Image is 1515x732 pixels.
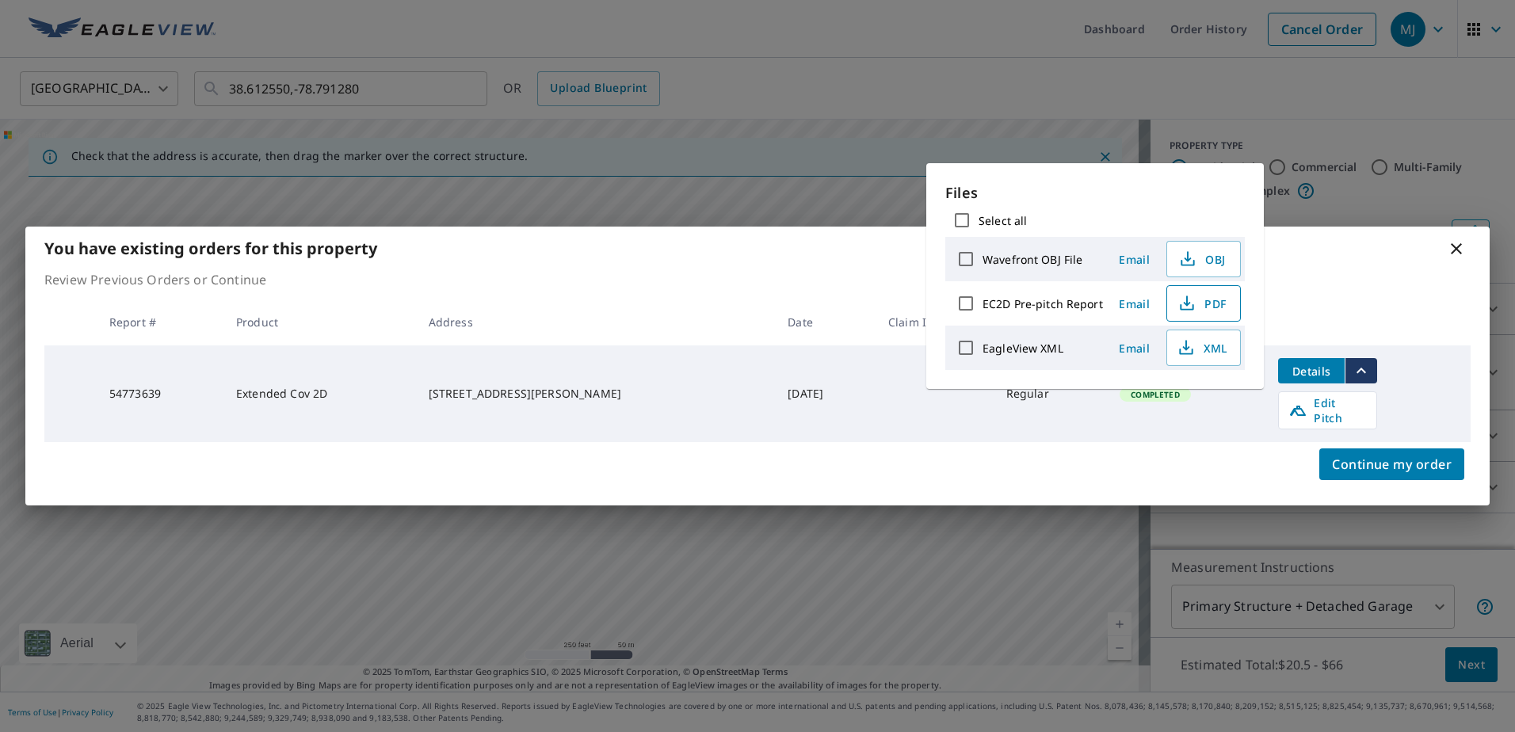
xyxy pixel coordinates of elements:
[97,299,223,345] th: Report #
[1121,389,1189,400] span: Completed
[1332,453,1452,475] span: Continue my order
[1109,292,1160,316] button: Email
[429,386,763,402] div: [STREET_ADDRESS][PERSON_NAME]
[223,299,416,345] th: Product
[1116,296,1154,311] span: Email
[1116,341,1154,356] span: Email
[1177,250,1227,269] span: OBJ
[44,238,377,259] b: You have existing orders for this property
[775,299,876,345] th: Date
[1109,247,1160,272] button: Email
[775,345,876,442] td: [DATE]
[1177,338,1227,357] span: XML
[994,345,1108,442] td: Regular
[416,299,776,345] th: Address
[1116,252,1154,267] span: Email
[97,345,223,442] td: 54773639
[1288,395,1367,425] span: Edit Pitch
[1278,358,1345,383] button: detailsBtn-54773639
[979,213,1027,228] label: Select all
[1288,364,1335,379] span: Details
[223,345,416,442] td: Extended Cov 2D
[945,182,1245,204] p: Files
[1177,294,1227,313] span: PDF
[1109,336,1160,360] button: Email
[1319,448,1464,480] button: Continue my order
[983,252,1082,267] label: Wavefront OBJ File
[1166,241,1241,277] button: OBJ
[1166,285,1241,322] button: PDF
[876,299,994,345] th: Claim ID
[983,296,1103,311] label: EC2D Pre-pitch Report
[1166,330,1241,366] button: XML
[1345,358,1377,383] button: filesDropdownBtn-54773639
[983,341,1063,356] label: EagleView XML
[1278,391,1377,429] a: Edit Pitch
[44,270,1471,289] p: Review Previous Orders or Continue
